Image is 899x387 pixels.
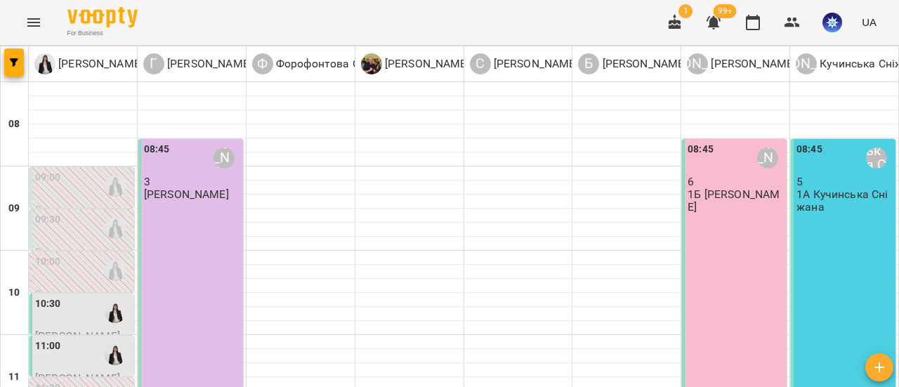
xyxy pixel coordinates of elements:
[35,339,61,354] label: 11:00
[361,53,470,74] div: Сушко Олександр
[708,55,796,72] p: [PERSON_NAME]
[67,29,138,38] span: For Business
[105,344,126,365] img: Коваленко Аміна
[578,53,687,74] a: Б [PERSON_NAME]
[214,147,235,169] div: Гандрабура Наталя
[164,55,252,72] p: [PERSON_NAME]
[470,53,491,74] div: С
[35,246,131,258] p: 0
[17,6,51,39] button: Menu
[361,53,382,74] img: С
[144,176,240,188] p: 3
[8,369,20,385] h6: 11
[491,55,579,72] p: [PERSON_NAME]
[34,53,55,74] img: К
[865,353,893,381] button: Створити урок
[67,7,138,27] img: Voopty Logo
[757,147,778,169] div: Ануфрієва Ксенія
[252,53,386,74] div: Форофонтова Олена
[105,176,126,197] img: Коваленко Аміна
[796,53,817,74] div: [PERSON_NAME]
[55,55,143,72] p: [PERSON_NAME]
[34,53,143,74] div: Коваленко Аміна
[687,53,796,74] a: [PERSON_NAME] [PERSON_NAME]
[35,254,61,270] label: 10:00
[796,188,893,213] p: 1А Кучинська Сніжана
[599,55,687,72] p: [PERSON_NAME]
[35,288,131,300] p: 0
[8,201,20,216] h6: 09
[143,53,252,74] div: Гандрабура Наталя
[34,53,143,74] a: К [PERSON_NAME]
[8,285,20,301] h6: 10
[105,302,126,323] img: Коваленко Аміна
[35,212,61,228] label: 09:30
[714,4,737,18] span: 99+
[796,176,893,188] p: 5
[862,15,877,29] span: UA
[578,53,599,74] div: Б
[273,55,386,72] p: Форофонтова Олена
[856,9,882,35] button: UA
[35,170,61,185] label: 09:00
[35,372,120,385] span: [PERSON_NAME]
[252,53,386,74] a: Ф Форофонтова Олена
[796,142,822,157] label: 08:45
[35,329,120,343] span: [PERSON_NAME]
[144,142,170,157] label: 08:45
[578,53,687,74] div: Білошицька Діана
[688,176,784,188] p: 6
[688,188,784,213] p: 1Б [PERSON_NAME]
[35,204,131,216] p: 0
[678,4,693,18] span: 1
[8,117,20,132] h6: 08
[143,53,164,74] div: Г
[143,53,252,74] a: Г [PERSON_NAME]
[470,53,579,74] a: С [PERSON_NAME]
[252,53,273,74] div: Ф
[382,55,470,72] p: [PERSON_NAME]
[35,296,61,312] label: 10:30
[822,13,842,32] img: 0dac5a7bb7f066a4c63f04d1f0800e65.jpg
[105,260,126,281] img: Коваленко Аміна
[470,53,579,74] div: Собченко Катерина
[361,53,470,74] a: С [PERSON_NAME]
[687,53,796,74] div: Ануфрієва Ксенія
[687,53,708,74] div: [PERSON_NAME]
[105,218,126,239] img: Коваленко Аміна
[144,188,229,200] p: [PERSON_NAME]
[866,147,887,169] div: Кучинська Сніжана
[688,142,714,157] label: 08:45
